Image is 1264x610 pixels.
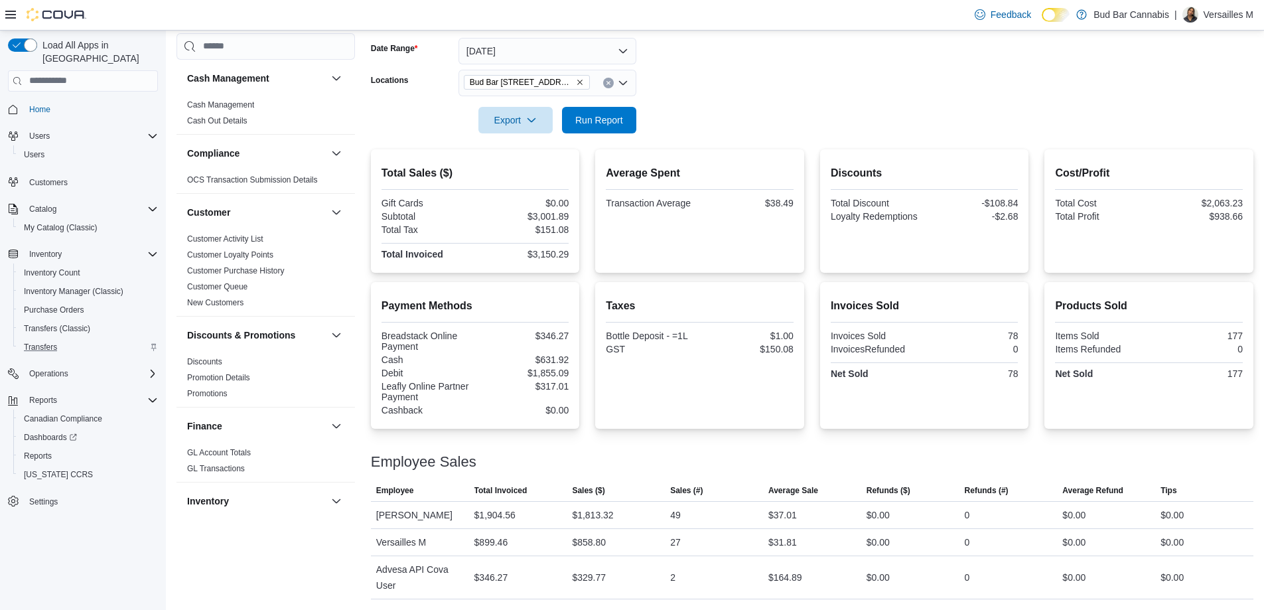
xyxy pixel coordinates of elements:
[187,72,269,85] h3: Cash Management
[19,448,158,464] span: Reports
[478,211,569,222] div: $3,001.89
[187,250,273,260] a: Customer Loyalty Points
[24,175,73,191] a: Customers
[867,507,890,523] div: $0.00
[176,445,355,482] div: Finance
[187,116,247,125] a: Cash Out Details
[29,177,68,188] span: Customers
[382,224,472,235] div: Total Tax
[187,464,245,473] a: GL Transactions
[328,418,344,434] button: Finance
[19,448,57,464] a: Reports
[13,465,163,484] button: [US_STATE] CCRS
[187,234,263,244] a: Customer Activity List
[19,283,129,299] a: Inventory Manager (Classic)
[19,265,86,281] a: Inventory Count
[575,114,623,127] span: Run Report
[19,265,158,281] span: Inventory Count
[19,147,50,163] a: Users
[3,200,163,218] button: Catalog
[382,331,472,352] div: Breadstack Online Payment
[576,78,584,86] button: Remove Bud Bar 14 ST NW from selection in this group
[187,175,318,185] span: OCS Transaction Submission Details
[24,128,55,144] button: Users
[187,282,247,291] a: Customer Queue
[187,329,326,342] button: Discounts & Promotions
[703,198,794,208] div: $38.49
[328,145,344,161] button: Compliance
[24,201,158,217] span: Catalog
[478,354,569,365] div: $631.92
[29,131,50,141] span: Users
[187,357,222,366] a: Discounts
[19,429,158,445] span: Dashboards
[24,342,57,352] span: Transfers
[187,388,228,399] span: Promotions
[572,485,604,496] span: Sales ($)
[606,165,794,181] h2: Average Spent
[24,323,90,334] span: Transfers (Classic)
[478,107,553,133] button: Export
[187,372,250,383] span: Promotion Details
[13,218,163,237] button: My Catalog (Classic)
[1062,534,1086,550] div: $0.00
[187,419,326,433] button: Finance
[1152,368,1243,379] div: 177
[176,354,355,407] div: Discounts & Promotions
[24,392,62,408] button: Reports
[24,366,158,382] span: Operations
[768,507,797,523] div: $37.01
[24,286,123,297] span: Inventory Manager (Classic)
[24,128,158,144] span: Users
[19,411,107,427] a: Canadian Compliance
[1062,507,1086,523] div: $0.00
[187,419,222,433] h3: Finance
[1160,507,1184,523] div: $0.00
[1055,198,1146,208] div: Total Cost
[371,529,469,556] div: Versailles M
[3,364,163,383] button: Operations
[606,298,794,314] h2: Taxes
[24,494,63,510] a: Settings
[382,381,472,402] div: Leafly Online Partner Payment
[1062,570,1086,585] div: $0.00
[670,507,681,523] div: 49
[371,502,469,528] div: [PERSON_NAME]
[187,234,263,244] span: Customer Activity List
[1042,8,1070,22] input: Dark Mode
[474,534,508,550] div: $899.46
[328,70,344,86] button: Cash Management
[37,38,158,65] span: Load All Apps in [GEOGRAPHIC_DATA]
[19,339,62,355] a: Transfers
[19,467,98,483] a: [US_STATE] CCRS
[187,72,326,85] button: Cash Management
[969,1,1036,28] a: Feedback
[371,75,409,86] label: Locations
[478,368,569,378] div: $1,855.09
[19,302,90,318] a: Purchase Orders
[703,331,794,341] div: $1.00
[187,100,254,110] span: Cash Management
[13,282,163,301] button: Inventory Manager (Classic)
[19,220,158,236] span: My Catalog (Classic)
[572,507,613,523] div: $1,813.32
[382,405,472,416] div: Cashback
[991,8,1031,21] span: Feedback
[187,463,245,474] span: GL Transactions
[1152,331,1243,341] div: 177
[29,395,57,406] span: Reports
[24,493,158,510] span: Settings
[187,147,240,160] h3: Compliance
[470,76,573,89] span: Bud Bar [STREET_ADDRESS]
[24,366,74,382] button: Operations
[13,264,163,282] button: Inventory Count
[187,147,326,160] button: Compliance
[3,245,163,264] button: Inventory
[8,94,158,546] nav: Complex example
[831,211,922,222] div: Loyalty Redemptions
[382,198,472,208] div: Gift Cards
[3,127,163,145] button: Users
[13,301,163,319] button: Purchase Orders
[19,321,96,337] a: Transfers (Classic)
[19,220,103,236] a: My Catalog (Classic)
